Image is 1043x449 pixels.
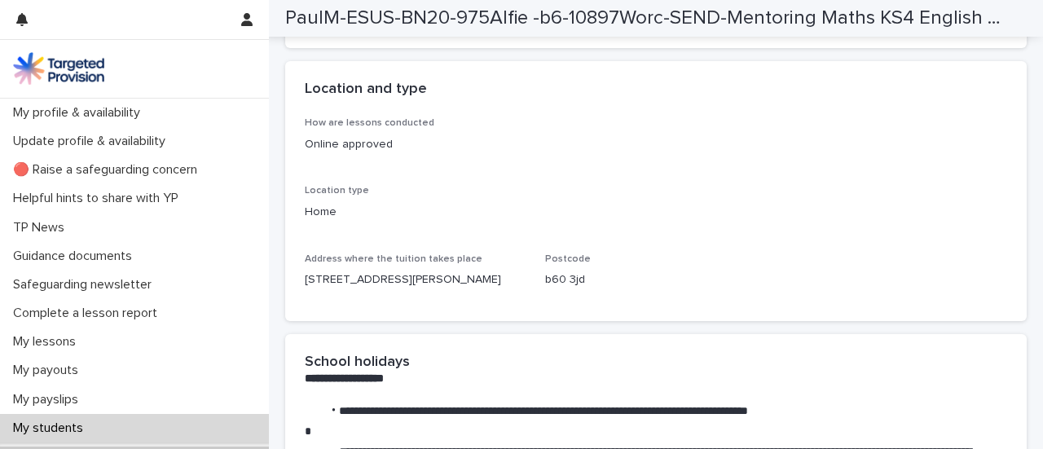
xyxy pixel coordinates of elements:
[7,105,153,121] p: My profile & availability
[7,420,96,436] p: My students
[7,220,77,236] p: TP News
[7,306,170,321] p: Complete a lesson report
[305,254,482,264] span: Address where the tuition takes place
[13,52,104,85] img: M5nRWzHhSzIhMunXDL62
[7,162,210,178] p: 🔴 Raise a safeguarding concern
[7,134,178,149] p: Update profile & availability
[7,363,91,378] p: My payouts
[7,191,191,206] p: Helpful hints to share with YP
[7,249,145,264] p: Guidance documents
[305,354,410,372] h2: School holidays
[305,204,1007,221] p: Home
[285,7,1008,30] h2: PaulM-ESUS-BN20-975Alfie -b6-10897Worc-SEND-Mentoring Maths KS4 English KS4-16269
[7,277,165,293] p: Safeguarding newsletter
[7,392,91,407] p: My payslips
[305,136,526,153] p: Online approved
[305,271,526,288] p: [STREET_ADDRESS][PERSON_NAME]
[545,254,591,264] span: Postcode
[545,271,766,288] p: b60 3jd
[305,186,369,196] span: Location type
[7,334,89,350] p: My lessons
[305,118,434,128] span: How are lessons conducted
[305,81,427,99] h2: Location and type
